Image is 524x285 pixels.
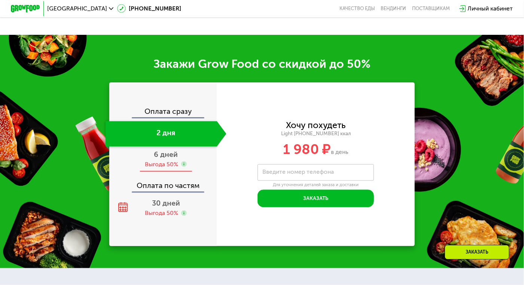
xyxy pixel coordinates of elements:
div: Выгода 50% [145,160,178,168]
div: Для уточнения деталей заказа и доставки [258,182,374,188]
span: в день [331,148,348,155]
div: Light [PHONE_NUMBER] ккал [217,130,415,137]
a: Вендинги [381,6,406,12]
div: Оплата сразу [110,108,217,117]
span: 30 дней [152,199,180,207]
div: Личный кабинет [468,4,513,13]
a: Качество еды [339,6,375,12]
div: Выгода 50% [145,209,178,217]
span: 1 980 ₽ [283,141,331,158]
label: Введите номер телефона [262,170,334,174]
div: Оплата по частям [110,175,217,192]
div: Заказать [445,245,509,260]
button: Заказать [258,190,374,207]
span: 6 дней [154,150,178,159]
div: поставщикам [412,6,450,12]
a: [PHONE_NUMBER] [117,4,181,13]
span: [GEOGRAPHIC_DATA] [47,6,107,12]
div: Хочу похудеть [286,121,345,129]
